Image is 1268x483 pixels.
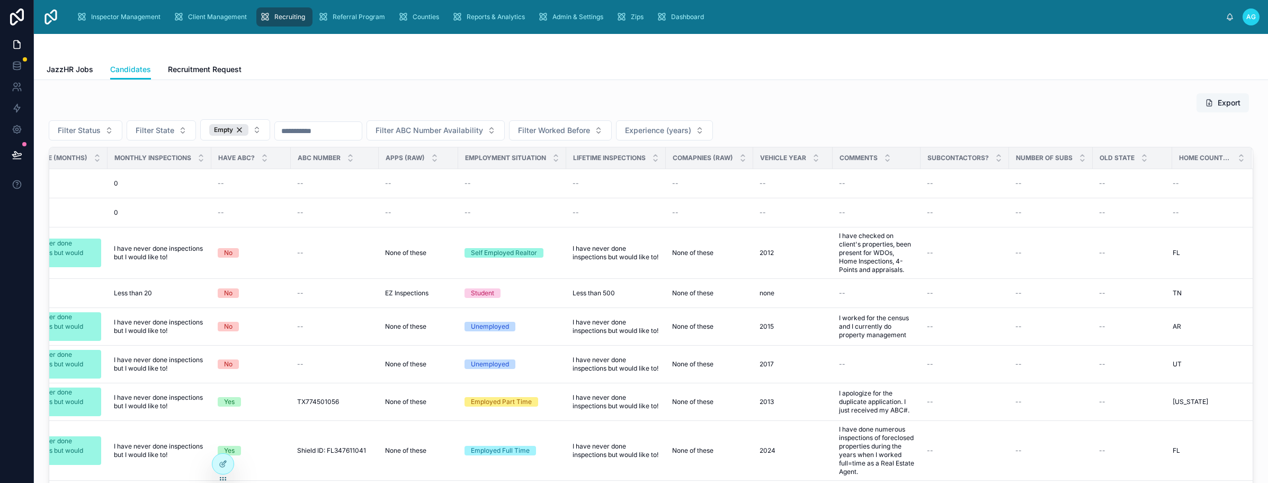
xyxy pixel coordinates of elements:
div: Self Employed Realtor [471,248,537,258]
span: None of these [385,322,426,331]
span: -- [760,208,766,217]
span: ABC Number [298,154,341,162]
div: scrollable content [68,5,1226,29]
a: I have never done inspections but would like to! [12,436,101,465]
span: Apps (Raw) [386,154,425,162]
a: EZ Inspections [385,289,452,297]
a: I have never done inspections but would like to! [12,239,101,267]
span: Experience (years) [625,125,691,136]
button: Select Button [49,120,122,140]
span: Filter State [136,125,174,136]
span: Lifetime Inspections [573,154,646,162]
a: I have never done inspections but I would like to! [114,356,205,373]
a: none [760,289,826,297]
img: App logo [42,8,59,25]
span: -- [839,289,845,297]
a: 2013 [760,398,826,406]
a: Referral Program [315,7,392,27]
span: -- [297,208,303,217]
div: No [224,288,233,298]
a: I have never done inspections but I would like to! [114,442,205,459]
a: FL [1173,446,1239,455]
span: Experience (months) [13,154,87,162]
a: None of these [385,398,452,406]
div: Unemployed [471,322,509,331]
span: I worked for the census and I currently do property management [839,314,914,339]
a: -- [927,322,1003,331]
a: 0 [114,208,205,217]
a: -- [927,289,1003,297]
a: Less than 500 [573,289,659,297]
a: No [218,359,284,369]
a: I have never done inspections but would like to! [12,312,101,341]
button: Select Button [200,119,270,140]
span: I have never done inspections but would like to! [573,244,659,261]
a: UT [1173,360,1239,368]
div: Employed Part Time [471,397,532,407]
a: None of these [672,249,747,257]
span: -- [927,360,933,368]
a: Recruitment Request [168,60,242,81]
span: -- [297,249,303,257]
a: JazzHR Jobs [47,60,93,81]
span: None of these [385,360,426,368]
span: I apologize for the duplicate application. I just received my ABC#. [839,389,914,415]
span: -- [218,179,224,188]
span: -- [1099,249,1105,257]
a: -- [1099,249,1166,257]
a: None of these [385,360,452,368]
a: 2012 [760,249,826,257]
a: -- [573,208,659,217]
span: -- [1173,208,1179,217]
span: -- [927,208,933,217]
a: -- [927,446,1003,455]
a: I have never done inspections but would like to! [573,318,659,335]
span: -- [385,208,391,217]
span: Filter Worked Before [518,125,590,136]
span: None of these [672,322,713,331]
a: -- [1015,249,1086,257]
a: -- [1015,360,1086,368]
button: Export [1196,93,1249,112]
a: None of these [672,360,747,368]
a: Counties [395,7,447,27]
span: -- [1015,398,1022,406]
span: -- [1099,289,1105,297]
span: -- [1015,289,1022,297]
a: -- [297,360,372,368]
a: None of these [672,398,747,406]
div: No [224,359,233,369]
span: Filter ABC Number Availability [376,125,483,136]
span: -- [385,179,391,188]
a: -- [1099,322,1166,331]
div: I have never done inspections but would like to! [19,350,95,379]
span: None of these [672,398,713,406]
span: FL [1173,446,1180,455]
a: I have never done inspections but I would like to! [114,318,205,335]
a: Less than 20 [114,289,205,297]
a: I have never done inspections but would like to! [573,356,659,373]
span: -- [465,208,471,217]
span: -- [1099,322,1105,331]
span: -- [927,179,933,188]
a: -- [1015,289,1086,297]
a: Unemployed [465,359,560,369]
a: Yes [218,397,284,407]
span: -- [573,179,579,188]
a: No [218,288,284,298]
span: -- [465,179,471,188]
span: Shield ID: FL347611041 [297,446,366,455]
a: -- [297,208,372,217]
span: -- [1173,179,1179,188]
a: Reports & Analytics [449,7,532,27]
a: Inspector Management [73,7,168,27]
a: TX774501056 [297,398,372,406]
a: I have never done inspections but would like to! [573,393,659,410]
a: Student [465,288,560,298]
button: Select Button [616,120,713,140]
span: Less than 500 [573,289,615,297]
